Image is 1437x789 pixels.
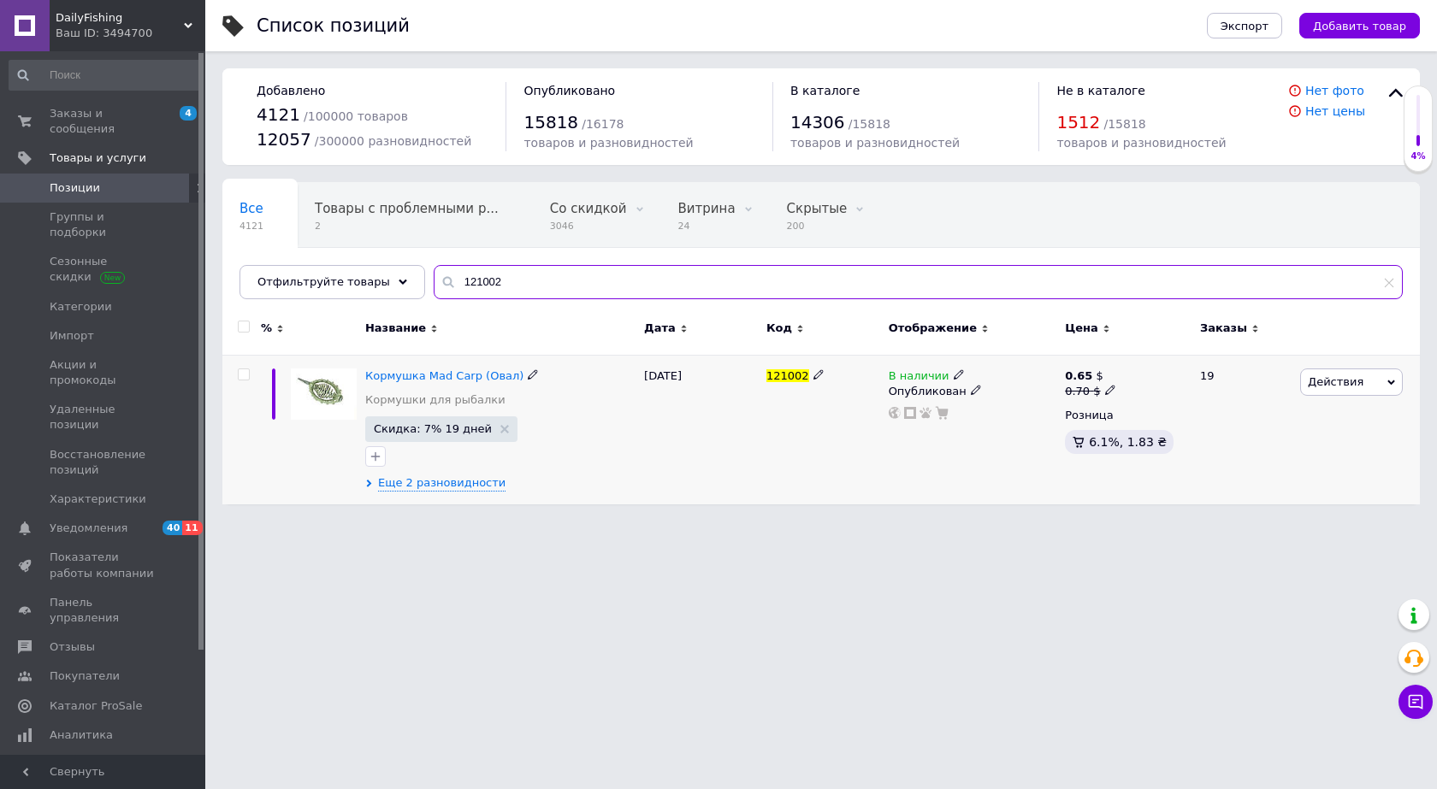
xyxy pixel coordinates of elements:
span: Уведомления [50,521,127,536]
span: Аналитика [50,727,113,743]
span: 200 [787,220,848,233]
span: товаров и разновидностей [523,136,693,150]
span: 14306 [790,112,845,132]
button: Чат с покупателем [1399,685,1433,719]
div: Опубликован [889,384,1057,399]
span: Со скидкой [550,201,627,216]
span: % [261,321,272,336]
span: 24 [678,220,736,233]
span: Опубликовано [523,84,615,97]
span: Группы и подборки [50,209,158,240]
span: / 300000 разновидностей [315,134,472,148]
span: Название [365,321,426,336]
span: В наличии [889,369,949,387]
span: / 100000 товаров [304,109,408,123]
span: Опубликованные [239,266,356,281]
span: / 15818 [849,117,890,131]
div: 19 [1190,355,1296,504]
div: Список позиций [257,17,410,35]
span: 6.1%, 1.83 ₴ [1089,435,1167,449]
span: 121002 [766,369,809,382]
span: Отфильтруйте товары [257,275,390,288]
span: 3046 [550,220,627,233]
span: DailyFishing [56,10,184,26]
input: Поиск по названию позиции, артикулу и поисковым запросам [434,265,1403,299]
span: 11 [182,521,202,535]
span: / 15818 [1103,117,1145,131]
span: Акции и промокоды [50,357,158,388]
span: В каталоге [790,84,860,97]
div: Розница [1065,408,1186,423]
span: Удаленные позиции [50,402,158,433]
a: Кормушки для рыбалки [365,392,506,408]
span: Экспорт [1221,20,1268,32]
div: 4% [1404,150,1432,162]
div: Ваш ID: 3494700 [56,26,205,41]
span: Товары и услуги [50,150,146,166]
span: Все [239,201,263,216]
button: Экспорт [1207,13,1282,38]
span: Импорт [50,328,94,344]
span: Заказы [1200,321,1247,336]
span: Панель управления [50,595,158,626]
span: Дата [644,321,676,336]
span: 12057 [257,129,311,150]
span: 4121 [257,104,300,125]
span: 40 [163,521,182,535]
span: 4121 [239,220,263,233]
img: Кормушка Mad Carp (Овал) [291,368,357,420]
span: 4 [180,106,197,121]
div: 0.70 $ [1065,384,1115,399]
a: Нет цены [1305,104,1365,118]
span: Сезонные скидки [50,254,158,285]
span: 1512 [1056,112,1100,132]
span: Товары с проблемными р... [315,201,499,216]
span: Каталог ProSale [50,698,142,714]
span: 15818 [523,112,578,132]
span: Скидка: 7% 19 дней [374,423,492,434]
button: Добавить товар [1299,13,1420,38]
span: Категории [50,299,112,315]
span: Добавлено [257,84,325,97]
span: Действия [1308,375,1363,388]
span: Цена [1065,321,1098,336]
span: Отзывы [50,639,95,655]
span: Не в каталоге [1056,84,1145,97]
span: Позиции [50,180,100,196]
span: 2 [315,220,499,233]
div: Товары с проблемными разновидностями [298,183,533,248]
span: Код [766,321,792,336]
span: Еще 2 разновидности [378,475,506,492]
span: Отображение [889,321,977,336]
span: Витрина [678,201,736,216]
a: Нет фото [1305,84,1364,97]
b: 0.65 [1065,369,1092,382]
span: Покупатели [50,668,120,684]
div: $ [1065,368,1115,384]
span: товаров и разновидностей [1056,136,1226,150]
span: Скрытые [787,201,848,216]
span: товаров и разновидностей [790,136,960,150]
input: Поиск [9,60,202,91]
span: / 16178 [582,117,624,131]
span: Заказы и сообщения [50,106,158,137]
span: Восстановление позиций [50,447,158,478]
span: Показатели работы компании [50,550,158,580]
div: [DATE] [640,355,762,504]
a: Кормушка Mad Carp (Овал) [365,369,523,382]
span: Характеристики [50,492,146,507]
span: Добавить товар [1313,20,1406,32]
